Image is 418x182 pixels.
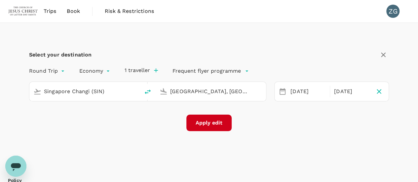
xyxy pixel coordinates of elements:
[172,67,249,75] button: Frequent flyer programme
[67,7,80,15] span: Book
[170,86,252,96] input: Going to
[186,115,232,131] button: Apply edit
[29,50,92,59] div: Select your destination
[8,4,38,18] img: The Malaysian Church of Jesus Christ of Latter-day Saints
[331,85,372,98] div: [DATE]
[386,5,399,18] div: ZG
[125,67,158,74] button: 1 traveller
[140,84,156,100] button: delete
[29,66,66,76] div: Round Trip
[135,91,136,92] button: Open
[44,7,57,15] span: Trips
[261,91,263,92] button: Open
[105,7,154,15] span: Risk & Restrictions
[79,66,111,76] div: Economy
[288,85,328,98] div: [DATE]
[5,156,26,177] iframe: Button to launch messaging window
[44,86,126,96] input: Depart from
[172,67,241,75] p: Frequent flyer programme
